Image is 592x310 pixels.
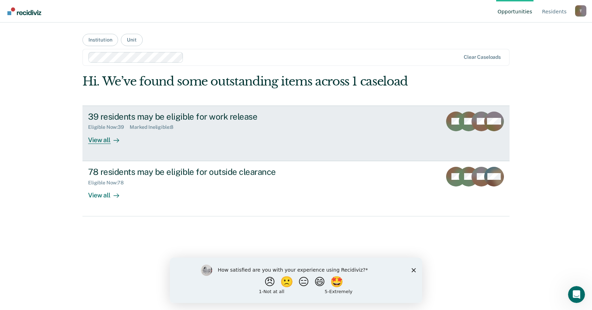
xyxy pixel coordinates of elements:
div: Eligible Now : 39 [88,124,130,130]
a: 39 residents may be eligible for work releaseEligible Now:39Marked Ineligible:8View all [82,106,510,161]
div: View all [88,185,128,199]
button: Unit [121,34,142,46]
div: T [575,5,586,17]
iframe: Intercom live chat [568,286,585,303]
div: 78 residents may be eligible for outside clearance [88,167,335,177]
button: Profile dropdown button [575,5,586,17]
button: Institution [82,34,118,46]
img: Recidiviz [7,7,41,15]
div: Marked Ineligible : 8 [130,124,179,130]
div: Eligible Now : 78 [88,180,129,186]
div: Hi. We’ve found some outstanding items across 1 caseload [82,74,424,89]
iframe: Survey by Kim from Recidiviz [170,258,422,303]
div: View all [88,130,128,144]
div: Clear caseloads [464,54,501,60]
div: 39 residents may be eligible for work release [88,112,335,122]
a: 78 residents may be eligible for outside clearanceEligible Now:78View all [82,161,510,216]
